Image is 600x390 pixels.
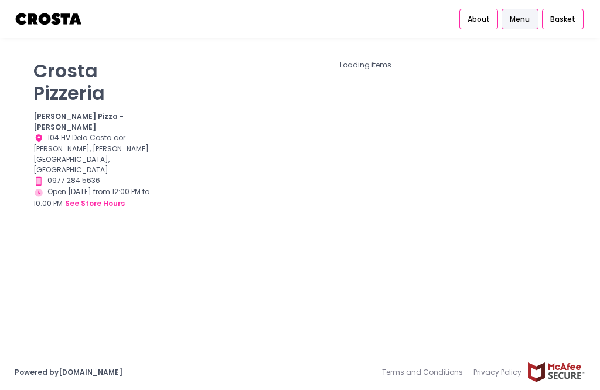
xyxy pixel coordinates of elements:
[33,111,124,132] b: [PERSON_NAME] Pizza - [PERSON_NAME]
[33,60,156,104] p: Crosta Pizzeria
[527,362,585,382] img: mcafee-secure
[550,14,575,25] span: Basket
[64,198,125,209] button: see store hours
[33,175,156,186] div: 0977 284 5636
[33,186,156,209] div: Open [DATE] from 12:00 PM to 10:00 PM
[468,362,527,383] a: Privacy Policy
[502,9,538,30] a: Menu
[33,133,156,175] div: 104 HV Dela Costa cor [PERSON_NAME], [PERSON_NAME][GEOGRAPHIC_DATA], [GEOGRAPHIC_DATA]
[171,60,567,70] div: Loading items...
[15,9,83,29] img: logo
[510,14,530,25] span: Menu
[382,362,468,383] a: Terms and Conditions
[459,9,498,30] a: About
[15,367,122,377] a: Powered by[DOMAIN_NAME]
[468,14,490,25] span: About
